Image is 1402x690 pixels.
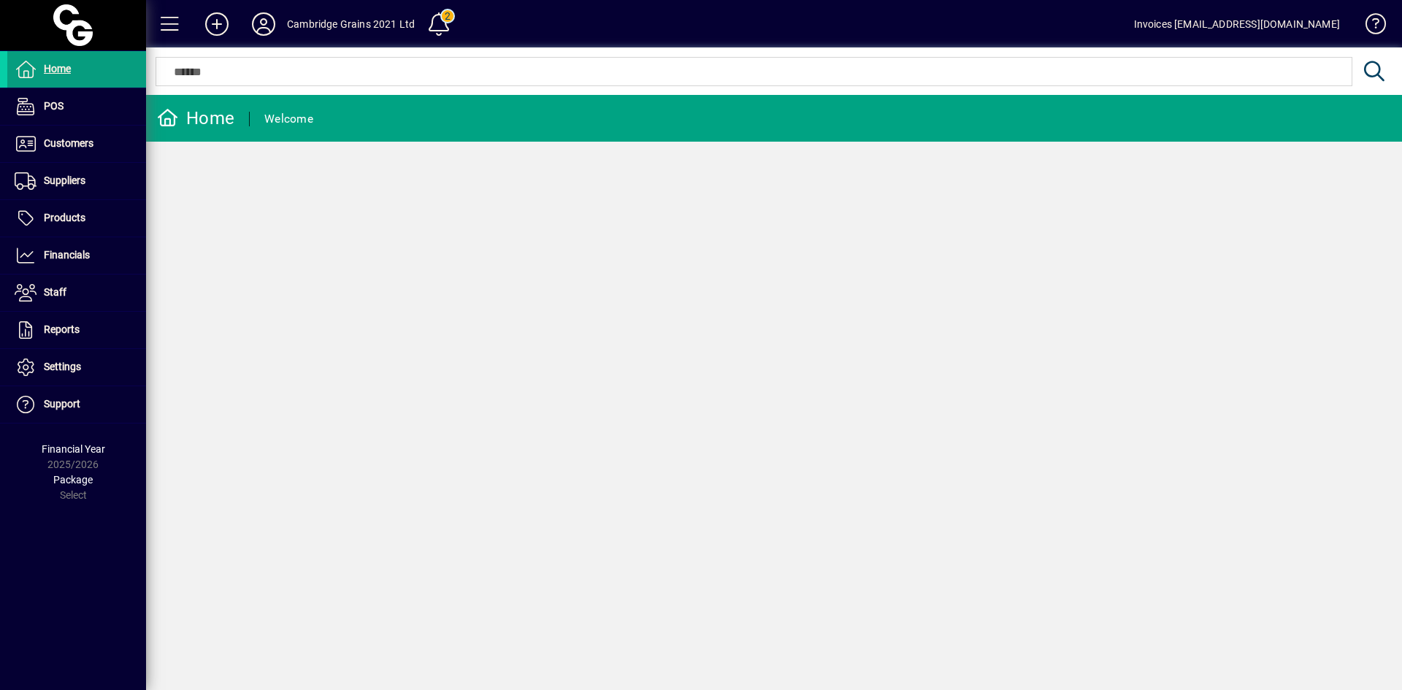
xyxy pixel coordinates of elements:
span: Package [53,474,93,486]
div: Home [157,107,234,130]
a: Products [7,200,146,237]
a: Settings [7,349,146,386]
a: Knowledge Base [1355,3,1384,50]
div: Welcome [264,107,313,131]
span: Products [44,212,85,223]
a: Financials [7,237,146,274]
span: POS [44,100,64,112]
span: Home [44,63,71,74]
a: Suppliers [7,163,146,199]
button: Add [194,11,240,37]
a: POS [7,88,146,125]
a: Customers [7,126,146,162]
span: Reports [44,323,80,335]
div: Invoices [EMAIL_ADDRESS][DOMAIN_NAME] [1134,12,1340,36]
button: Profile [240,11,287,37]
span: Financials [44,249,90,261]
div: Cambridge Grains 2021 Ltd [287,12,415,36]
a: Reports [7,312,146,348]
span: Settings [44,361,81,372]
span: Financial Year [42,443,105,455]
a: Staff [7,275,146,311]
span: Support [44,398,80,410]
a: Support [7,386,146,423]
span: Staff [44,286,66,298]
span: Customers [44,137,93,149]
span: Suppliers [44,175,85,186]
